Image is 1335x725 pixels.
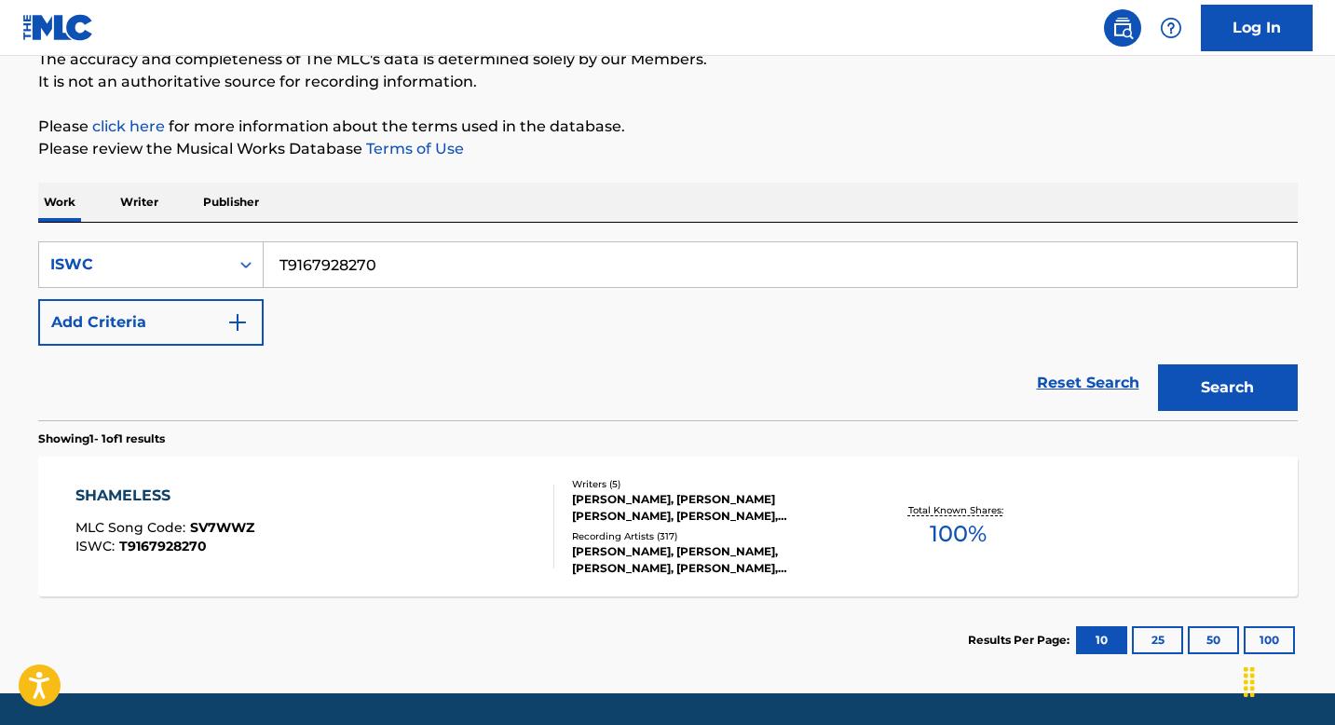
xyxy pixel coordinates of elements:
p: Showing 1 - 1 of 1 results [38,431,165,447]
span: SV7WWZ [190,519,254,536]
div: Writers ( 5 ) [572,477,853,491]
span: 100 % [930,517,987,551]
div: [PERSON_NAME], [PERSON_NAME], [PERSON_NAME], [PERSON_NAME], [PERSON_NAME], [PERSON_NAME], [PERSON... [572,543,853,577]
div: Help [1152,9,1190,47]
p: Please review the Musical Works Database [38,138,1298,160]
button: Add Criteria [38,299,264,346]
p: Publisher [198,183,265,222]
button: 100 [1244,626,1295,654]
div: Drag [1234,654,1264,710]
img: help [1160,17,1182,39]
div: ISWC [50,253,218,276]
iframe: Chat Widget [1242,636,1335,725]
a: Reset Search [1028,362,1149,404]
p: The accuracy and completeness of The MLC's data is determined solely by our Members. [38,48,1298,71]
div: [PERSON_NAME], [PERSON_NAME] [PERSON_NAME], [PERSON_NAME], [PERSON_NAME], [PERSON_NAME] [572,491,853,525]
button: Search [1158,364,1298,411]
p: Work [38,183,81,222]
a: click here [92,117,165,135]
div: Recording Artists ( 317 ) [572,529,853,543]
a: Terms of Use [362,140,464,157]
span: T9167928270 [119,538,207,554]
span: ISWC : [75,538,119,554]
p: Results Per Page: [968,632,1074,649]
p: Please for more information about the terms used in the database. [38,116,1298,138]
a: Log In [1201,5,1313,51]
img: MLC Logo [22,14,94,41]
p: Total Known Shares: [908,503,1008,517]
button: 25 [1132,626,1183,654]
img: 9d2ae6d4665cec9f34b9.svg [226,311,249,334]
img: search [1111,17,1134,39]
div: SHAMELESS [75,485,254,507]
form: Search Form [38,241,1298,420]
a: Public Search [1104,9,1141,47]
button: 10 [1076,626,1127,654]
p: It is not an authoritative source for recording information. [38,71,1298,93]
p: Writer [115,183,164,222]
button: 50 [1188,626,1239,654]
span: MLC Song Code : [75,519,190,536]
a: SHAMELESSMLC Song Code:SV7WWZISWC:T9167928270Writers (5)[PERSON_NAME], [PERSON_NAME] [PERSON_NAME... [38,457,1298,596]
